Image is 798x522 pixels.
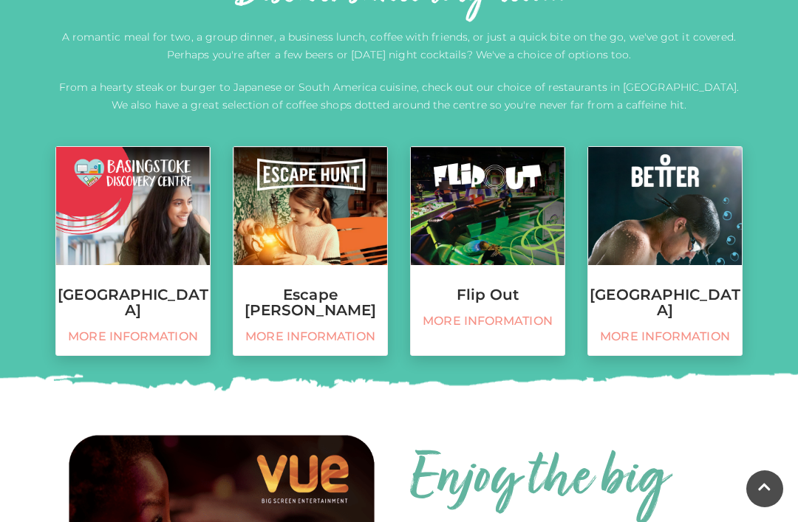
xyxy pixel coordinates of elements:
span: More information [241,329,380,344]
span: More information [596,329,734,344]
img: Escape Hunt, Festival Place, Basingstoke [233,147,387,265]
p: From a hearty steak or burger to Japanese or South America cuisine, check out our choice of resta... [55,78,743,114]
span: More information [64,329,202,344]
span: More information [418,314,557,329]
h3: Flip Out [411,287,565,303]
h3: Escape [PERSON_NAME] [233,287,387,318]
h3: [GEOGRAPHIC_DATA] [588,287,742,318]
p: A romantic meal for two, a group dinner, a business lunch, coffee with friends, or just a quick b... [55,28,743,63]
h3: [GEOGRAPHIC_DATA] [56,287,210,318]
